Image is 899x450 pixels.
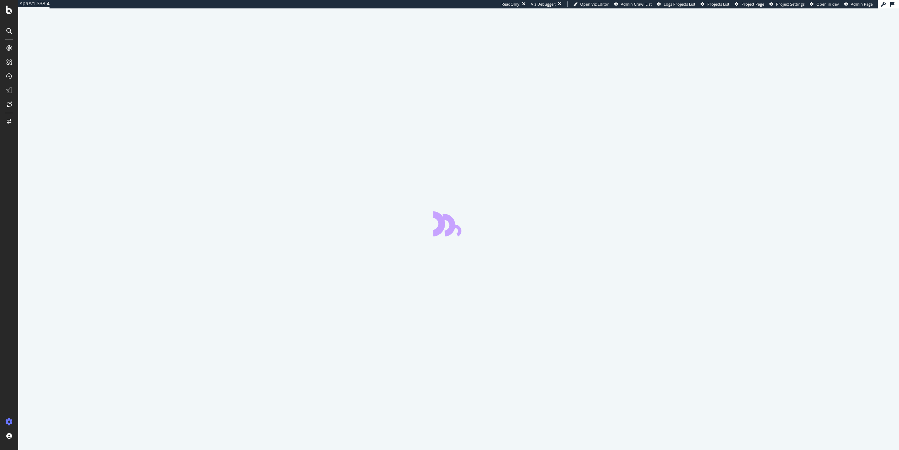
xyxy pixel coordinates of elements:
[531,1,556,7] div: Viz Debugger:
[769,1,805,7] a: Project Settings
[816,1,839,7] span: Open in dev
[851,1,873,7] span: Admin Page
[657,1,695,7] a: Logs Projects List
[614,1,652,7] a: Admin Crawl List
[735,1,764,7] a: Project Page
[501,1,520,7] div: ReadOnly:
[433,211,484,236] div: animation
[776,1,805,7] span: Project Settings
[573,1,609,7] a: Open Viz Editor
[701,1,729,7] a: Projects List
[580,1,609,7] span: Open Viz Editor
[621,1,652,7] span: Admin Crawl List
[741,1,764,7] span: Project Page
[707,1,729,7] span: Projects List
[664,1,695,7] span: Logs Projects List
[844,1,873,7] a: Admin Page
[810,1,839,7] a: Open in dev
